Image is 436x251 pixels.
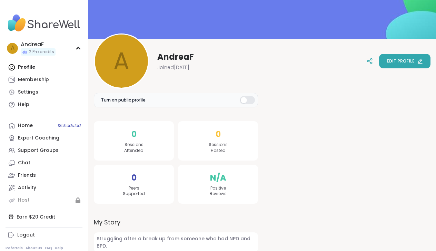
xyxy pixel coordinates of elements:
div: Earn $20 Credit [6,211,82,223]
span: 2 Pro credits [29,49,54,55]
div: Expert Coaching [18,135,59,142]
a: About Us [26,246,42,251]
span: 0 [216,128,221,141]
span: Sessions Hosted [209,142,228,154]
span: Joined [DATE] [157,64,189,71]
div: Support Groups [18,147,59,154]
a: Support Groups [6,144,82,157]
span: Turn on public profile [101,97,146,103]
span: N/A [210,172,226,184]
a: Membership [6,74,82,86]
a: Settings [6,86,82,98]
a: Expert Coaching [6,132,82,144]
div: Friends [18,172,36,179]
div: Chat [18,160,30,166]
button: Edit profile [379,54,430,68]
span: Sessions Attended [124,142,143,154]
div: AndreaF [21,41,56,48]
div: Settings [18,89,38,96]
span: Positive Reviews [210,185,227,197]
span: A [11,44,14,53]
img: ShareWell Nav Logo [6,11,82,35]
a: Referrals [6,246,23,251]
a: Activity [6,182,82,194]
span: Peers Supported [123,185,145,197]
a: Friends [6,169,82,182]
a: FAQ [45,246,52,251]
span: 0 [131,128,137,141]
a: Home1Scheduled [6,119,82,132]
div: Host [18,197,30,204]
span: AndreaF [157,51,194,62]
div: Logout [17,232,35,239]
a: Help [6,98,82,111]
a: Help [55,246,63,251]
label: My Story [94,218,258,227]
span: 1 Scheduled [58,123,81,128]
a: Chat [6,157,82,169]
div: Activity [18,184,36,191]
a: Logout [6,229,82,241]
span: Edit profile [387,58,415,64]
div: Membership [18,76,49,83]
a: Host [6,194,82,206]
div: Home [18,122,33,129]
span: 0 [131,172,137,184]
div: Help [18,101,29,108]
